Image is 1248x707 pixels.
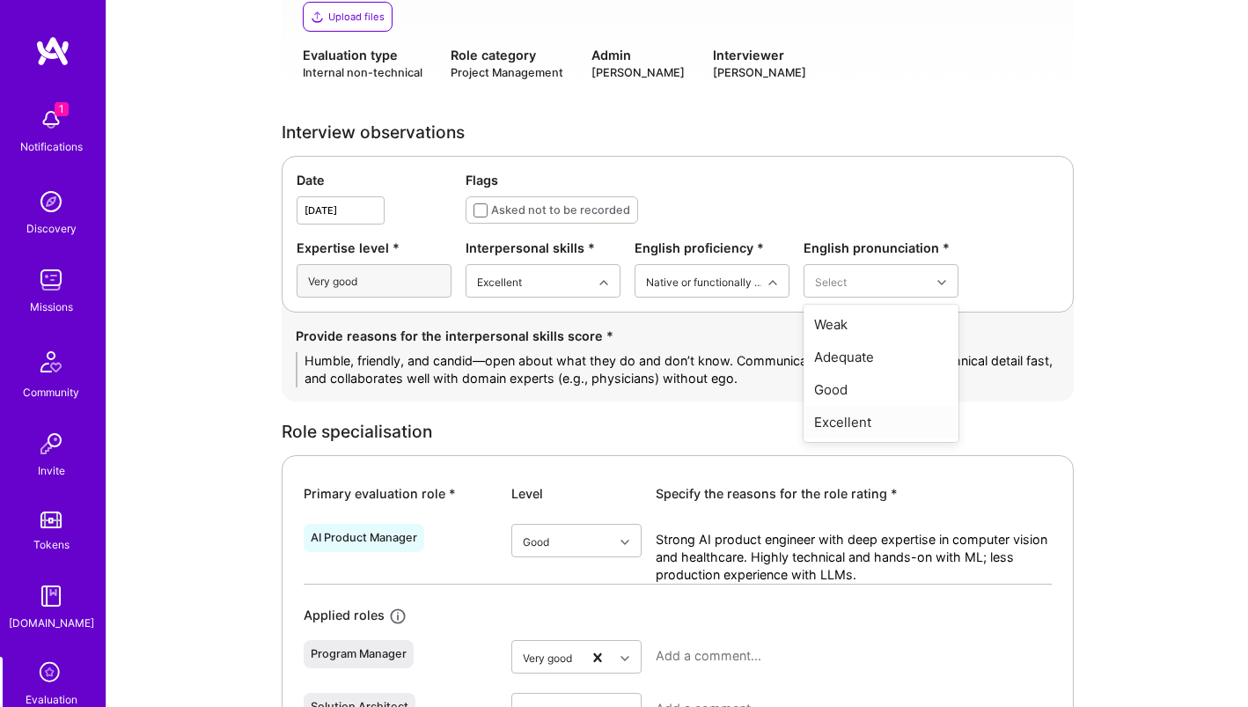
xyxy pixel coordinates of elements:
div: Role category [451,46,563,64]
img: guide book [33,578,69,614]
i: icon SelectionTeam [34,657,68,690]
div: [PERSON_NAME] [591,64,685,81]
div: Invite [38,461,65,480]
i: icon Chevron [599,278,608,287]
div: Community [23,383,79,401]
span: 1 [55,102,69,116]
div: Evaluation type [303,46,422,64]
div: Notifications [20,137,83,156]
i: icon Chevron [620,654,629,663]
div: Excellent [477,272,522,291]
div: Good [804,373,958,406]
div: AI Product Manager [311,531,417,545]
img: Community [30,341,72,383]
img: teamwork [33,262,69,298]
div: Project Management [451,64,563,81]
img: Invite [33,426,69,461]
img: bell [33,102,69,137]
div: [DOMAIN_NAME] [9,614,94,632]
div: Interviewer [713,46,806,64]
img: tokens [40,512,62,528]
div: Interview observations [282,123,1074,142]
textarea: Humble, friendly, and candid—open about what they do and don’t know. Communicates clearly, dives ... [296,352,1060,387]
div: Role specialisation [282,423,1074,441]
i: icon Chevron [620,538,629,547]
div: Specify the reasons for the role rating * [656,484,1052,503]
div: Excellent [804,406,958,438]
div: Select [815,272,847,291]
div: English proficiency * [635,239,789,257]
div: Level [511,484,642,503]
i: icon Chevron [768,278,777,287]
div: Adequate [804,341,958,373]
div: Upload files [328,10,385,24]
img: logo [35,35,70,67]
div: Weak [804,308,958,341]
div: Expertise level * [297,239,451,257]
div: Asked not to be recorded [491,201,630,219]
div: Internal non-technical [303,64,422,81]
div: Applied roles [304,606,385,626]
div: Date [297,171,451,189]
div: Admin [591,46,685,64]
div: Native or functionally native [646,272,765,291]
div: English pronunciation * [804,239,958,257]
div: Primary evaluation role * [304,484,497,503]
img: discovery [33,184,69,219]
div: Interpersonal skills * [466,239,620,257]
i: icon Info [388,607,408,627]
div: Good [523,532,549,550]
div: [PERSON_NAME] [713,64,806,81]
textarea: Strong AI product engineer with deep expertise in computer vision and healthcare. Highly technica... [656,531,1052,584]
i: icon Upload2 [311,10,325,24]
div: Missions [30,298,73,316]
div: Flags [466,171,1059,189]
div: Discovery [26,219,77,238]
div: Program Manager [311,647,407,661]
div: Provide reasons for the interpersonal skills score * [296,327,1060,345]
div: Tokens [33,535,70,554]
i: icon Chevron [937,278,946,287]
div: Very good [523,648,572,666]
